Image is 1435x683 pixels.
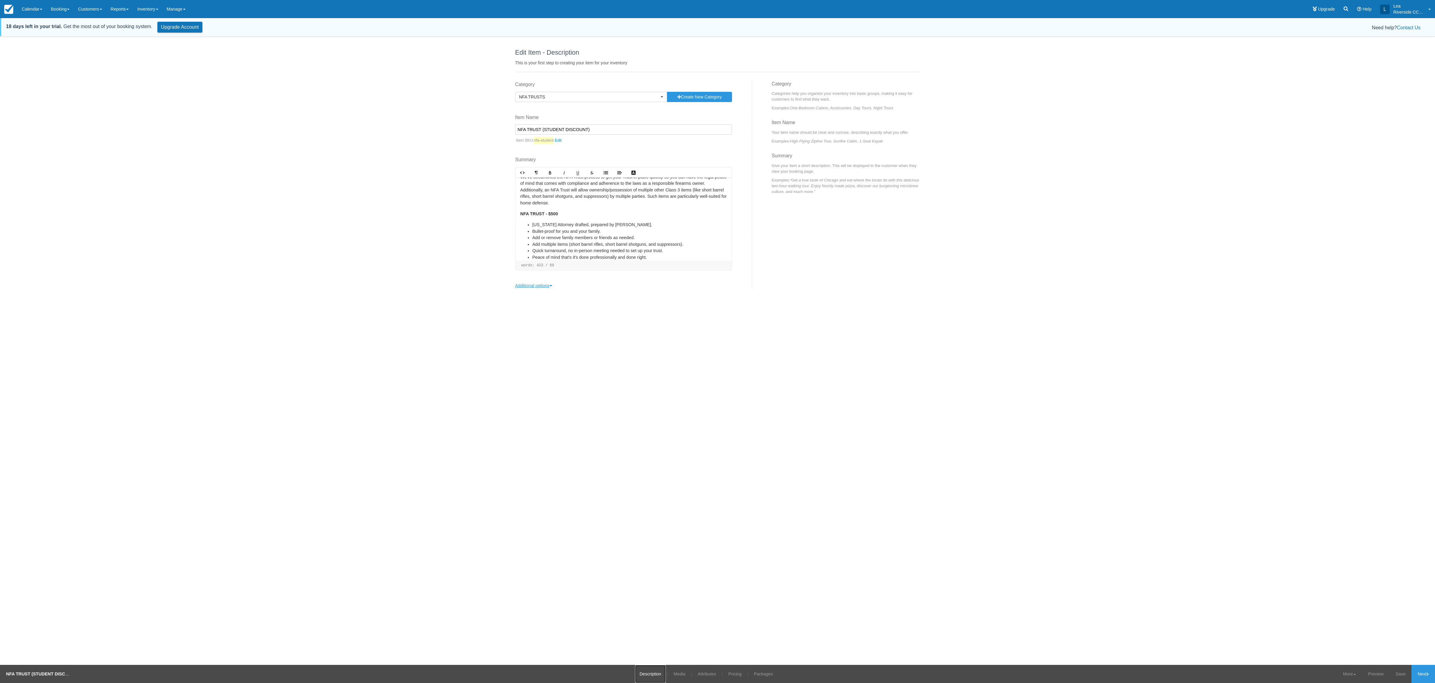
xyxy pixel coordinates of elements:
[613,168,627,178] a: Align
[529,168,543,178] a: Format
[669,665,690,683] a: Media
[772,163,920,174] p: Give your item a short description. This will be displayed to the customer when they view your bo...
[1411,665,1435,683] a: Next
[693,665,721,683] a: Attributes
[543,168,557,178] a: Bold
[1397,24,1420,31] button: Contact Us
[532,241,727,248] li: Add multiple items (short barrel rifles, short barrel shotguns, and suppressors).
[772,105,920,111] p: Examples:
[515,60,920,66] p: This is your first step to creating your item for your inventory
[772,153,920,163] h3: Summary
[1337,665,1362,683] a: More
[532,254,727,261] li: Peace of mind that's it's done professionally and done right.
[772,138,920,144] p: Examples:
[772,81,920,91] h3: Category
[571,168,585,178] a: Underline
[790,106,893,110] em: One-Bedroom Cabins, Accessories, Day Tours, Night Tours
[520,174,727,207] p: We've streamlined the NFA Trust process to get your Trust in place quickly so you can have the le...
[532,248,727,254] li: Quick turnaround, no in-person meeting needed to set up your trust.
[667,92,732,102] button: Create New Category
[515,81,732,88] label: Category
[772,91,920,102] p: Categories help you organize your inventory into basic groups, making it easy for customers to fi...
[750,665,778,683] a: Packages
[518,263,557,268] li: words: 423 / 60
[772,177,920,194] p: Examples:
[1318,7,1335,11] span: Upgrade
[6,672,79,676] strong: NFA TRUST (STUDENT DISCOUNT)
[635,665,666,683] a: Description
[532,235,727,241] li: Add or remove family members or friends as needed.
[599,168,613,178] a: Lists
[1390,665,1412,683] a: Save
[6,23,153,30] div: Get the most out of your booking system.
[515,156,732,163] label: Summary
[790,139,883,143] em: High-Flying Zipline Tour, Sunfire Cabin, 1-Seat Kayak
[585,168,599,178] a: Strikethrough
[519,94,659,100] span: NFA TRUSTS
[627,168,640,178] a: Text Color
[520,211,558,216] strong: NFA TRUST - $500
[515,137,732,144] p: Item SKU:
[772,178,919,194] em: “Get a true taste of Chicago and eat where the locals do with this delicious two-hour walking tou...
[534,137,564,144] a: nfa-student
[532,222,727,228] li: [US_STATE] Attorney drafted, prepared by [PERSON_NAME].
[515,49,920,56] h1: Edit Item - Description
[515,124,732,135] input: Enter a new Item Name
[1357,7,1361,11] i: Help
[157,22,202,33] a: Upgrade Account
[4,5,13,14] img: checkfront-main-nav-mini-logo.png
[515,168,529,178] a: HTML
[772,120,920,130] h3: Item Name
[1380,5,1390,14] div: L
[515,114,732,121] label: Item Name
[212,24,1420,31] div: Need help?
[532,228,727,235] li: Bullet-proof for you and your family.
[724,665,746,683] a: Pricing
[1362,7,1372,11] span: Help
[772,130,920,135] p: Your item name should be clear and concise, describing exactly what you offer.
[6,24,62,29] strong: 18 days left in your trial.
[515,92,667,102] button: NFA TRUSTS
[1362,665,1389,683] a: Preview
[557,168,571,178] a: Italic
[1393,9,1425,15] p: Riverside CCW Training
[1393,3,1425,9] p: Lea
[515,283,552,288] a: Additional options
